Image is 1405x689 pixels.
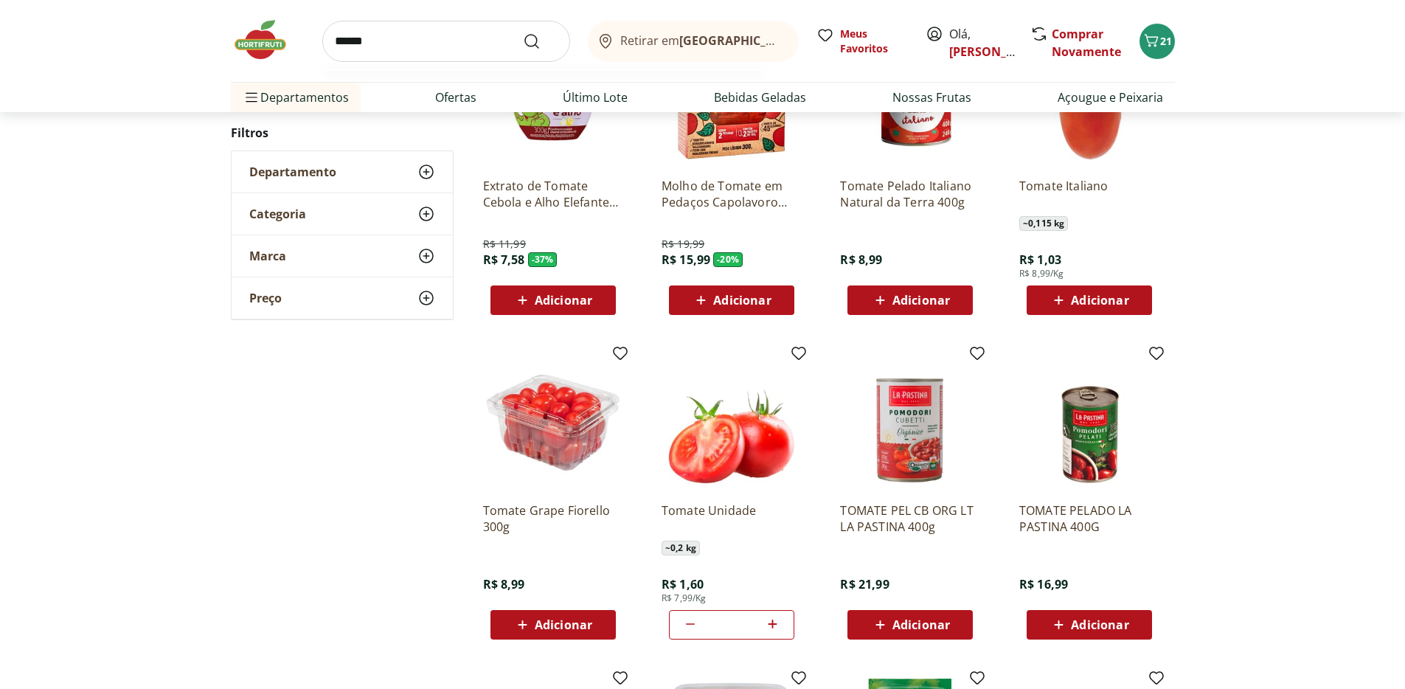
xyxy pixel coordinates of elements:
a: Meus Favoritos [816,27,908,56]
img: TOMATE PELADO LA PASTINA 400G [1019,350,1159,491]
button: Preço [232,277,453,319]
span: - 37 % [528,252,558,267]
span: Departamento [249,165,336,179]
a: Açougue e Peixaria [1058,89,1163,106]
img: Tomate Grape Fiorello 300g [483,350,623,491]
a: [PERSON_NAME] [949,44,1045,60]
span: Departamentos [243,80,349,115]
span: Categoria [249,207,306,221]
span: R$ 19,99 [662,237,704,252]
a: TOMATE PELADO LA PASTINA 400G [1019,502,1159,535]
span: R$ 8,99/Kg [1019,268,1064,280]
span: R$ 21,99 [840,576,889,592]
span: R$ 7,58 [483,252,525,268]
a: Tomate Grape Fiorello 300g [483,502,623,535]
button: Adicionar [847,285,973,315]
span: R$ 1,60 [662,576,704,592]
button: Marca [232,235,453,277]
button: Retirar em[GEOGRAPHIC_DATA]/[GEOGRAPHIC_DATA] [588,21,799,62]
span: R$ 8,99 [483,576,525,592]
span: Preço [249,291,282,305]
button: Departamento [232,151,453,193]
span: ~ 0,115 kg [1019,216,1068,231]
span: 21 [1160,34,1172,48]
span: Adicionar [892,619,950,631]
span: Retirar em [620,34,783,47]
a: Tomate Unidade [662,502,802,535]
span: R$ 15,99 [662,252,710,268]
span: Adicionar [535,294,592,306]
a: Último Lote [563,89,628,106]
span: Adicionar [892,294,950,306]
span: R$ 8,99 [840,252,882,268]
a: Molho de Tomate em Pedaços Capolavoro 300g [662,178,802,210]
input: search [322,21,570,62]
button: Categoria [232,193,453,235]
a: TOMATE PEL CB ORG LT LA PASTINA 400g [840,502,980,535]
span: Olá, [949,25,1015,60]
button: Adicionar [490,610,616,640]
a: Ofertas [435,89,476,106]
span: R$ 11,99 [483,237,526,252]
a: Comprar Novamente [1052,26,1121,60]
span: Adicionar [1071,619,1128,631]
span: ~ 0,2 kg [662,541,700,555]
span: Adicionar [535,619,592,631]
span: R$ 1,03 [1019,252,1061,268]
a: Nossas Frutas [892,89,971,106]
a: Tomate Italiano [1019,178,1159,210]
span: Adicionar [713,294,771,306]
b: [GEOGRAPHIC_DATA]/[GEOGRAPHIC_DATA] [679,32,928,49]
button: Adicionar [1027,610,1152,640]
a: Bebidas Geladas [714,89,806,106]
img: TOMATE PEL CB ORG LT LA PASTINA 400g [840,350,980,491]
button: Carrinho [1139,24,1175,59]
button: Submit Search [523,32,558,50]
span: R$ 16,99 [1019,576,1068,592]
button: Adicionar [847,610,973,640]
span: Meus Favoritos [840,27,908,56]
a: Tomate Pelado Italiano Natural da Terra 400g [840,178,980,210]
span: Adicionar [1071,294,1128,306]
button: Adicionar [669,285,794,315]
a: Extrato de Tomate Cebola e Alho Elefante 300g [483,178,623,210]
span: R$ 7,99/Kg [662,592,707,604]
h2: Filtros [231,118,454,148]
span: - 20 % [713,252,743,267]
button: Menu [243,80,260,115]
img: Hortifruti [231,18,305,62]
img: Tomate Unidade [662,350,802,491]
button: Adicionar [490,285,616,315]
span: Marca [249,249,286,263]
button: Adicionar [1027,285,1152,315]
